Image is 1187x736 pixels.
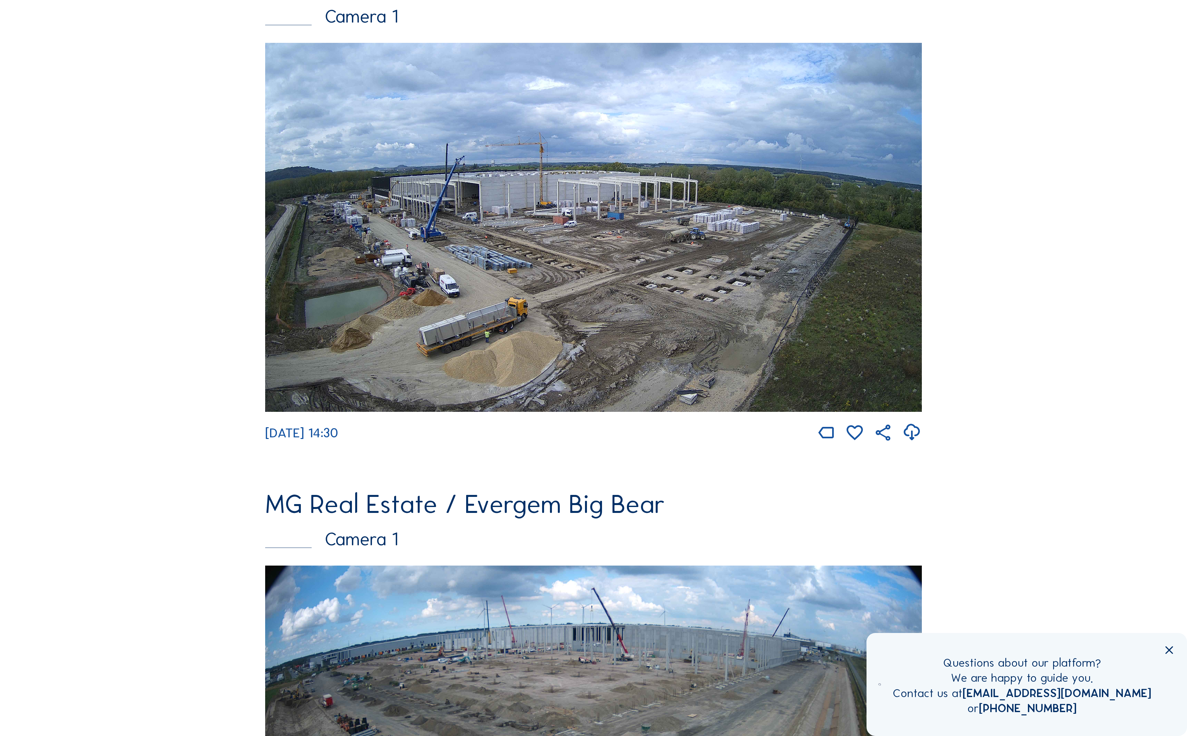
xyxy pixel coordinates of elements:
img: Image [265,43,922,412]
div: or [893,701,1151,716]
div: Camera 1 [265,530,922,549]
div: We are happy to guide you. [893,670,1151,686]
span: [DATE] 14:30 [265,425,338,441]
img: operator [878,655,881,714]
div: Contact us at [893,686,1151,701]
a: [PHONE_NUMBER] [979,701,1077,715]
div: MG Real Estate / Evergem Big Bear [265,491,922,517]
div: Questions about our platform? [893,655,1151,671]
div: Camera 1 [265,8,922,26]
a: [EMAIL_ADDRESS][DOMAIN_NAME] [962,686,1151,700]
